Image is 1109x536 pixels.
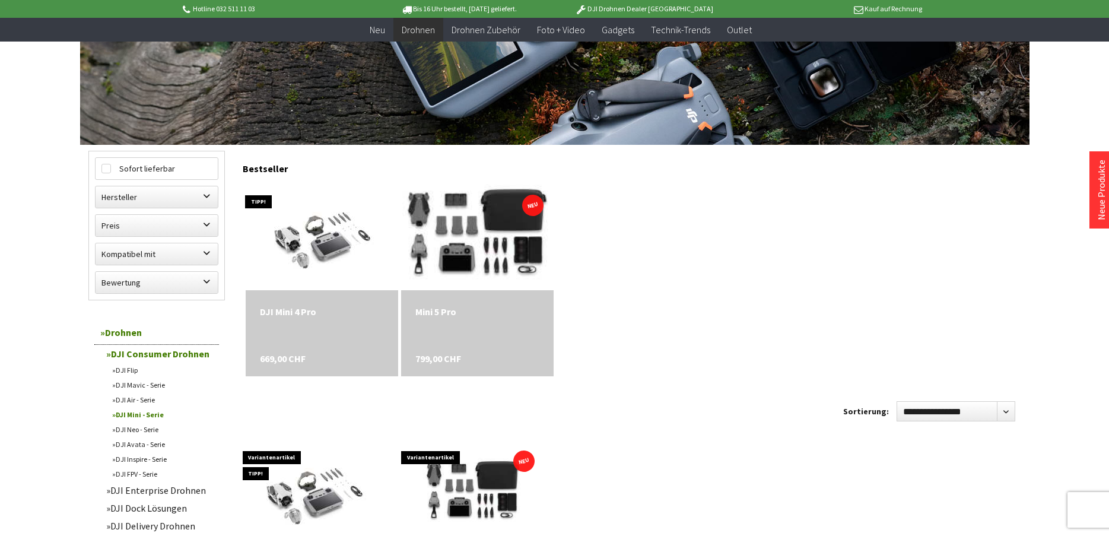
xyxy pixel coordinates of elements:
[106,392,219,407] a: DJI Air - Serie
[443,18,529,42] a: Drohnen Zubehör
[370,24,385,36] span: Neu
[415,305,539,319] div: Mini 5 Pro
[96,272,218,293] label: Bewertung
[255,183,389,290] img: DJI Mini 4 Pro
[106,407,219,422] a: DJI Mini - Serie
[96,243,218,265] label: Kompatibel mit
[537,24,585,36] span: Foto + Video
[96,215,218,236] label: Preis
[106,363,219,378] a: DJI Flip
[243,151,1021,180] div: Bestseller
[529,18,593,42] a: Foto + Video
[106,378,219,392] a: DJI Mavic - Serie
[106,452,219,467] a: DJI Inspire - Serie
[393,18,443,42] a: Drohnen
[96,158,218,179] label: Sofort lieferbar
[402,24,435,36] span: Drohnen
[719,18,760,42] a: Outlet
[371,166,584,308] img: Mini 5 Pro
[94,321,219,345] a: Drohnen
[106,422,219,437] a: DJI Neo - Serie
[100,481,219,499] a: DJI Enterprise Drohnen
[100,345,219,363] a: DJI Consumer Drohnen
[106,437,219,452] a: DJI Avata - Serie
[737,2,922,16] p: Kauf auf Rechnung
[452,24,520,36] span: Drohnen Zubehör
[260,305,384,319] a: DJI Mini 4 Pro 669,00 CHF
[551,2,736,16] p: DJI Drohnen Dealer [GEOGRAPHIC_DATA]
[181,2,366,16] p: Hotline 032 511 11 03
[100,499,219,517] a: DJI Dock Lösungen
[1095,160,1107,220] a: Neue Produkte
[100,517,219,535] a: DJI Delivery Drohnen
[260,305,384,319] div: DJI Mini 4 Pro
[361,18,393,42] a: Neu
[651,24,710,36] span: Technik-Trends
[106,467,219,481] a: DJI FPV - Serie
[415,305,539,319] a: Mini 5 Pro 799,00 CHF
[260,351,306,366] span: 669,00 CHF
[593,18,643,42] a: Gadgets
[643,18,719,42] a: Technik-Trends
[415,351,461,366] span: 799,00 CHF
[96,186,218,208] label: Hersteller
[366,2,551,16] p: Bis 16 Uhr bestellt, [DATE] geliefert.
[602,24,634,36] span: Gadgets
[843,402,889,421] label: Sortierung:
[727,24,752,36] span: Outlet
